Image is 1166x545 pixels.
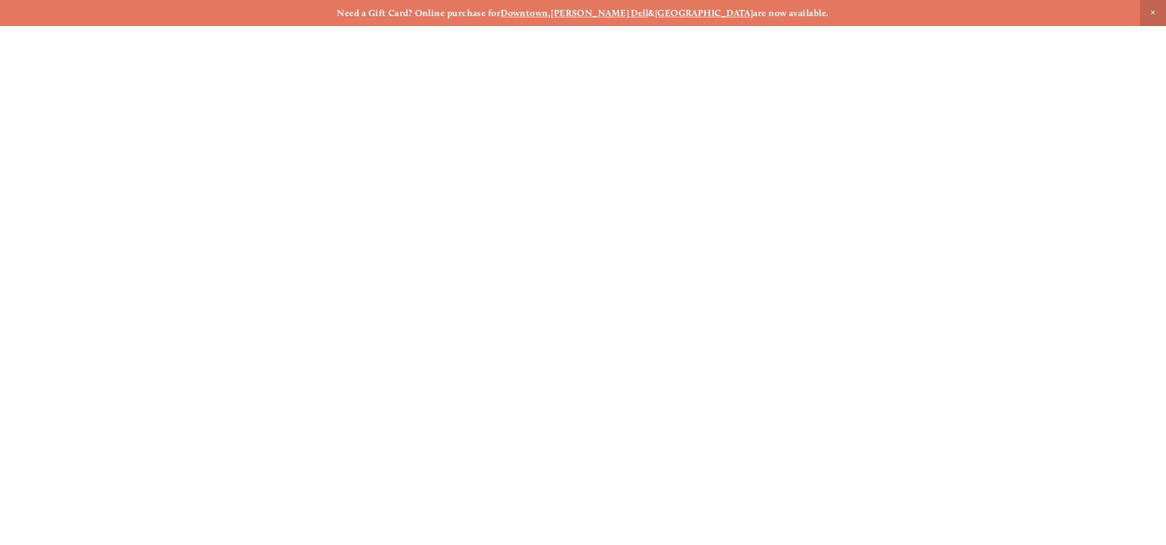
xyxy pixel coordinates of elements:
[648,7,654,19] strong: &
[501,7,548,19] a: Downtown
[655,7,754,19] a: [GEOGRAPHIC_DATA]
[337,7,501,19] strong: Need a Gift Card? Online purchase for
[551,7,648,19] a: [PERSON_NAME] Dell
[753,7,829,19] strong: are now available.
[548,7,551,19] strong: ,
